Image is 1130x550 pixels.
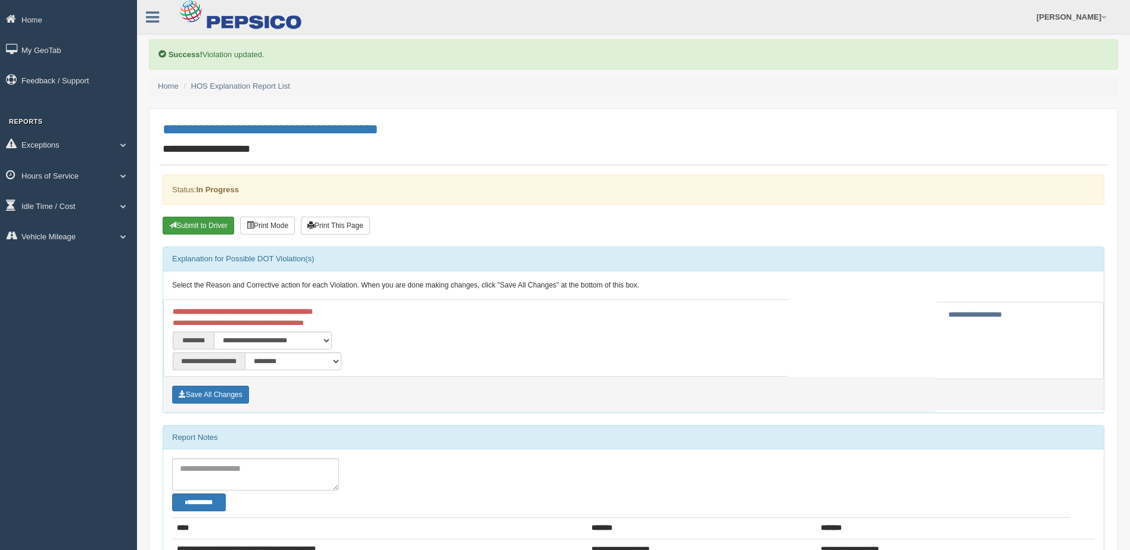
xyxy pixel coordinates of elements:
button: Change Filter Options [172,493,226,511]
button: Save [172,386,249,404]
div: Explanation for Possible DOT Violation(s) [163,247,1104,271]
div: Violation updated. [149,39,1118,70]
button: Submit To Driver [163,217,234,235]
div: Select the Reason and Corrective action for each Violation. When you are done making changes, cli... [163,271,1104,300]
button: Print This Page [301,217,370,235]
b: Success! [169,50,203,59]
div: Report Notes [163,426,1104,449]
a: HOS Explanation Report List [191,82,290,90]
button: Print Mode [240,217,295,235]
a: Home [158,82,179,90]
div: Status: [163,174,1104,205]
strong: In Progress [196,185,239,194]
